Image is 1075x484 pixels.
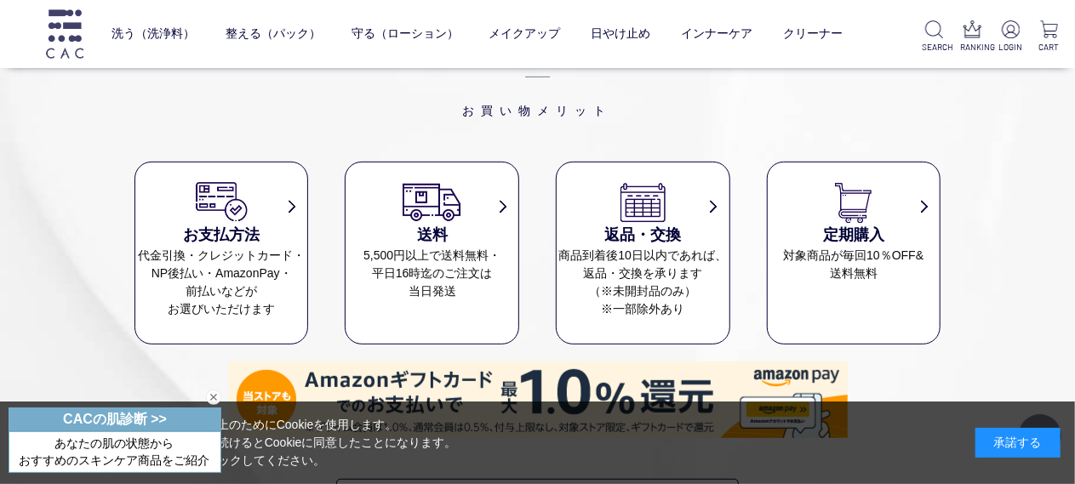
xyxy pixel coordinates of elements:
[346,224,518,247] h3: 送料
[975,428,1061,458] div: 承諾する
[135,247,308,318] dd: 代金引換・クレジットカード・ NP後払い・AmazonPay・ 前払いなどが お選びいただけます
[346,179,518,300] a: 送料 5,500円以上で送料無料・平日16時迄のご注文は当日発送
[135,224,308,247] h3: お支払方法
[135,179,308,318] a: お支払方法 代金引換・クレジットカード・NP後払い・AmazonPay・前払いなどがお選びいただけます
[922,20,946,54] a: SEARCH
[226,13,321,55] a: 整える（パック）
[768,247,941,282] dd: 対象商品が毎回10％OFF& 送料無料
[783,13,843,55] a: クリーナー
[1037,20,1061,54] a: CART
[557,247,729,318] dd: 商品到着後10日以内であれば、 返品・交換を承ります （※未開封品のみ） ※一部除外あり
[352,13,459,55] a: 守る（ローション）
[489,13,560,55] a: メイクアップ
[998,20,1023,54] a: LOGIN
[557,224,729,247] h3: 返品・交換
[922,41,946,54] p: SEARCH
[228,362,848,438] img: 01_Amazon_Pay_BBP_728x90.png
[998,41,1023,54] p: LOGIN
[346,247,518,300] dd: 5,500円以上で送料無料・ 平日16時迄のご注文は 当日発送
[960,20,985,54] a: RANKING
[112,13,195,55] a: 洗う（洗浄料）
[14,416,457,470] div: 当サイトでは、お客様へのサービス向上のためにCookieを使用します。 「承諾する」をクリックするか閲覧を続けるとCookieに同意したことになります。 詳細はこちらの をクリックしてください。
[591,13,650,55] a: 日やけ止め
[768,179,941,282] a: 定期購入 対象商品が毎回10％OFF&送料無料
[43,9,86,58] img: logo
[960,41,985,54] p: RANKING
[768,224,941,247] h3: 定期購入
[557,179,729,318] a: 返品・交換 商品到着後10日以内であれば、返品・交換を承ります（※未開封品のみ）※一部除外あり
[681,13,752,55] a: インナーケア
[1037,41,1061,54] p: CART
